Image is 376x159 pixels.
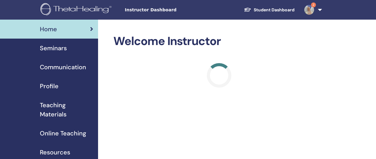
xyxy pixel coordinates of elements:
span: Profile [40,81,59,91]
span: 2 [311,2,316,7]
img: logo.png [40,3,114,17]
span: Online Teaching [40,129,86,138]
h2: Welcome Instructor [113,34,325,48]
img: default.jpg [304,5,314,15]
img: graduation-cap-white.svg [244,7,251,12]
span: Communication [40,62,86,72]
a: Student Dashboard [239,4,299,16]
span: Instructor Dashboard [125,7,217,13]
span: Resources [40,148,70,157]
span: Seminars [40,44,67,53]
span: Teaching Materials [40,100,93,119]
span: Home [40,25,57,34]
